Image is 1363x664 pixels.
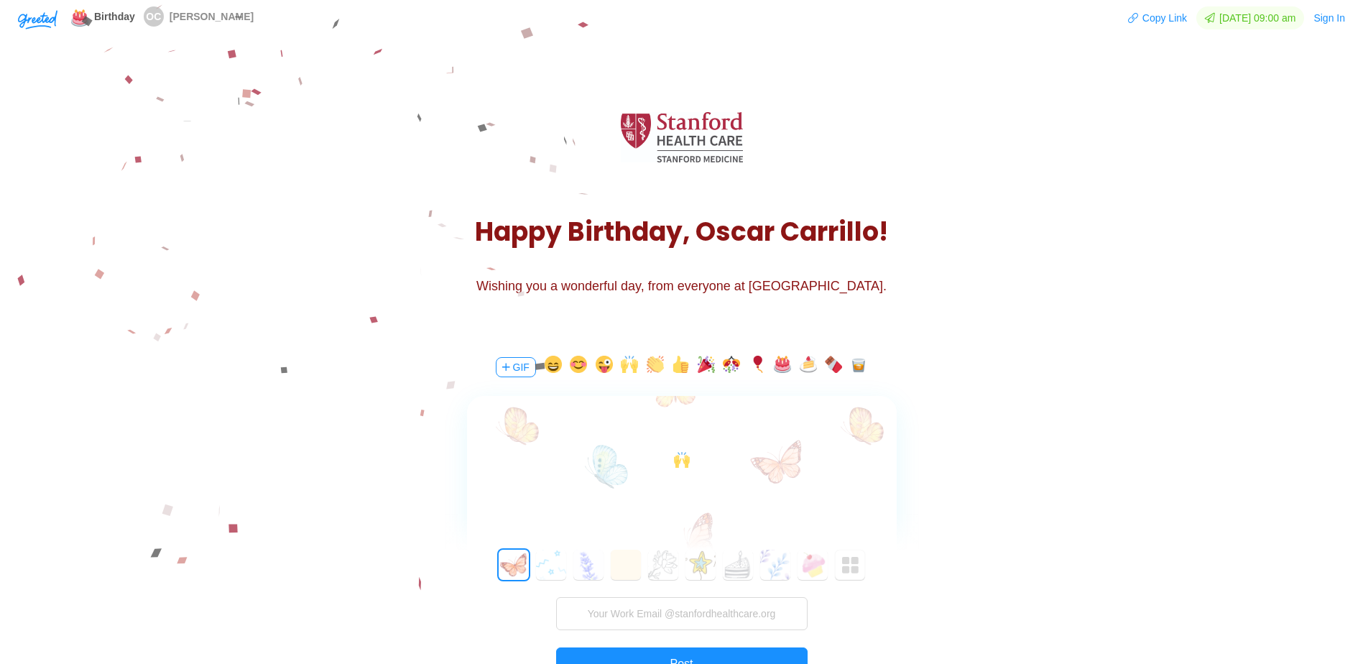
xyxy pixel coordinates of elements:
[698,356,715,379] button: emoji
[18,10,57,29] img: Greeted
[545,356,562,379] button: emoji
[71,9,88,27] img: 🎂
[621,112,743,163] img: Greeted
[1196,6,1304,29] span: [DATE] 09:00 am
[611,550,641,580] button: 3
[499,550,529,580] button: 0
[556,597,808,630] input: Your Work Email @stanfordhealthcare.org
[596,356,613,379] button: emoji
[647,356,664,379] button: emoji
[760,550,790,580] button: 7
[1127,6,1188,29] button: Copy Link
[536,550,566,580] button: 1
[800,356,817,379] button: emoji
[71,6,88,26] span: emoji
[842,557,859,574] img: Greeted
[723,356,740,379] button: emoji
[798,550,828,580] button: 8
[170,11,254,22] span: [PERSON_NAME]
[1313,6,1346,29] button: Sign In
[94,11,135,22] span: Birthday
[570,356,587,379] button: emoji
[573,550,604,580] button: 2
[621,356,638,379] button: emoji
[466,277,897,295] div: Wishing you a wonderful day, from everyone at [GEOGRAPHIC_DATA].
[825,356,842,379] button: emoji
[672,356,689,379] button: emoji
[850,356,867,379] button: emoji
[496,357,536,377] button: GIF
[146,6,161,27] span: OC
[685,550,716,580] button: 5
[749,356,766,379] button: emoji
[648,550,678,580] button: 4
[774,356,791,379] button: emoji
[723,550,753,580] button: 6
